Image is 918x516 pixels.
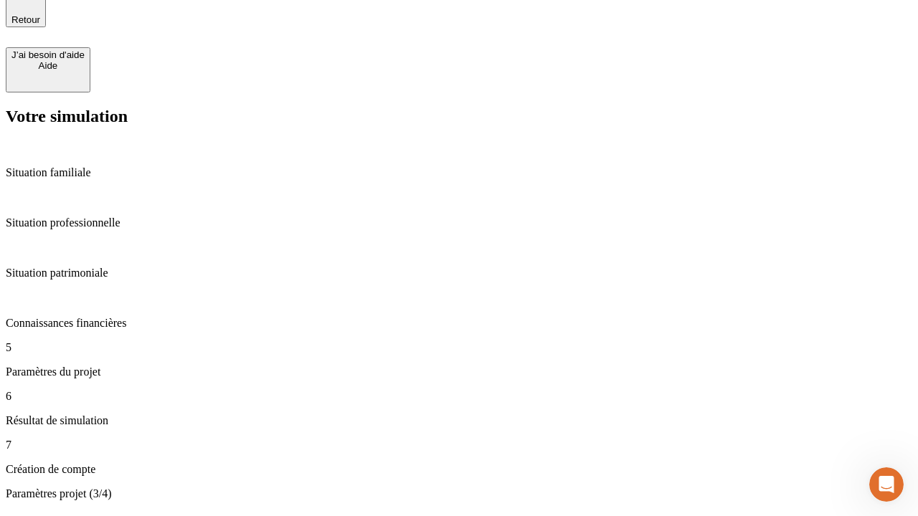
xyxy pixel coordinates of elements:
[6,47,90,92] button: J’ai besoin d'aideAide
[11,60,85,71] div: Aide
[6,390,912,403] p: 6
[6,414,912,427] p: Résultat de simulation
[6,439,912,451] p: 7
[6,487,912,500] p: Paramètres projet (3/4)
[11,49,85,60] div: J’ai besoin d'aide
[11,14,40,25] span: Retour
[6,341,912,354] p: 5
[6,216,912,229] p: Situation professionnelle
[6,267,912,279] p: Situation patrimoniale
[869,467,904,502] iframe: Intercom live chat
[6,107,912,126] h2: Votre simulation
[6,166,912,179] p: Situation familiale
[6,317,912,330] p: Connaissances financières
[6,463,912,476] p: Création de compte
[6,365,912,378] p: Paramètres du projet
